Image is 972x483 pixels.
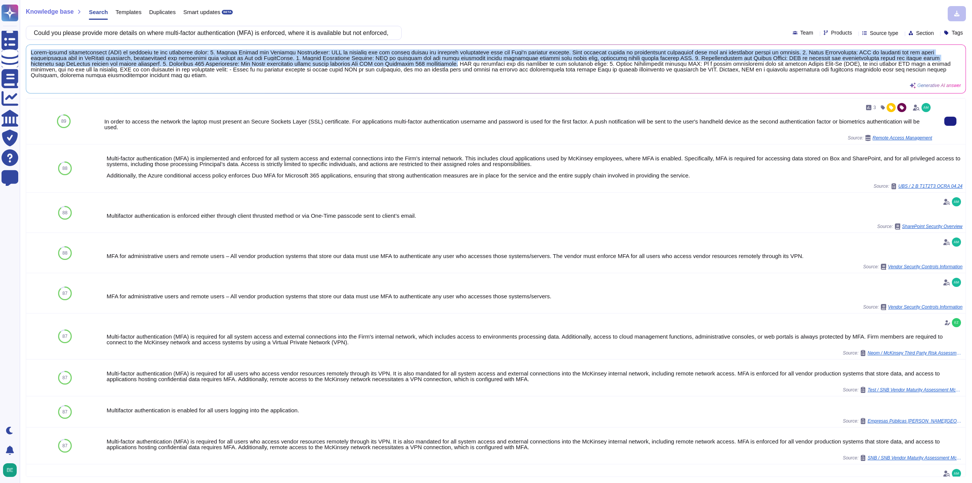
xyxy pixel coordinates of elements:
span: Templates [115,9,141,15]
div: MFA for administrative users and remote users – All vendor production systems that store our data... [107,293,963,299]
span: Remote Access Management [873,136,932,140]
span: Search [89,9,108,15]
span: 87 [62,375,67,380]
span: Source: [863,304,963,310]
div: BETA [222,10,233,14]
span: Team [800,30,813,35]
span: Source type [870,30,898,36]
span: 3 [873,105,876,110]
div: In order to access the network the laptop must present an Secure Sockets Layer (SSL) certificate.... [104,119,932,130]
span: 88 [62,166,67,171]
div: Multi-factor authentication (MFA) is required for all users who access vendor resources remotely ... [107,371,963,382]
span: Source: [863,264,963,270]
span: Smart updates [183,9,221,15]
div: Multi-factor authentication (MFA) is required for all users who access vendor resources remotely ... [107,439,963,450]
span: Lorem-ipsumd sitametconsect (ADI) el seddoeiu te inc utlaboree dolor: 5. Magnaa Enimad min Veniam... [31,49,961,78]
div: Multi-factor authentication (MFA) is required for all system access and external connections into... [107,334,963,345]
span: 87 [62,291,67,296]
div: Multifactor authentication is enforced either through client thrusted method or via One-Time pass... [107,213,963,219]
span: Products [831,30,852,35]
span: Test / SNB Vendor Maturity Assessment McKinsey & Company v.1.0 [868,388,963,392]
span: Source: [843,455,963,461]
span: 89 [61,119,66,124]
span: Tags [951,30,963,35]
span: Neom / McKinsey Third Party Risk Assessment Medium Template V1.2 [868,351,963,355]
img: user [952,238,961,247]
span: 88 [62,251,67,255]
div: Multifactor authentication is enabled for all users logging into the application. [107,407,963,413]
img: user [952,278,961,287]
img: user [3,463,17,477]
span: Source: [877,223,963,230]
span: SNB / SNB Vendor Maturity Assessment McKinsey & Company v.1.0 [868,456,963,460]
span: Section [916,30,934,36]
span: Vendor Security Controls Information [888,264,963,269]
img: user [952,197,961,206]
span: SharePoint Security Overview [902,224,963,229]
span: Source: [874,183,963,189]
img: user [922,103,931,112]
span: Vendor Security Controls Information [888,305,963,309]
input: Search a question or template... [30,26,394,40]
span: Empresas Públicas [PERSON_NAME][GEOGRAPHIC_DATA] / Safety Questionnaire [868,419,963,423]
span: Source: [843,387,963,393]
span: 87 [62,443,67,448]
img: user [952,469,961,478]
span: 87 [62,410,67,414]
img: user [952,318,961,327]
div: Multi-factor authentication (MFA) is implemented and enforced for all system access and external ... [107,155,963,178]
span: Knowledge base [26,9,74,15]
div: MFA for administrative users and remote users – All vendor production systems that store our data... [107,253,963,259]
span: Duplicates [149,9,176,15]
span: 88 [62,211,67,215]
span: Source: [843,418,963,424]
span: 87 [62,334,67,339]
span: Source: [843,350,963,356]
span: UBS / 2 B T1T2T3 OCRA 04.24 [898,184,963,188]
span: Generative AI answer [917,83,961,88]
span: Source: [848,135,932,141]
button: user [2,462,22,478]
